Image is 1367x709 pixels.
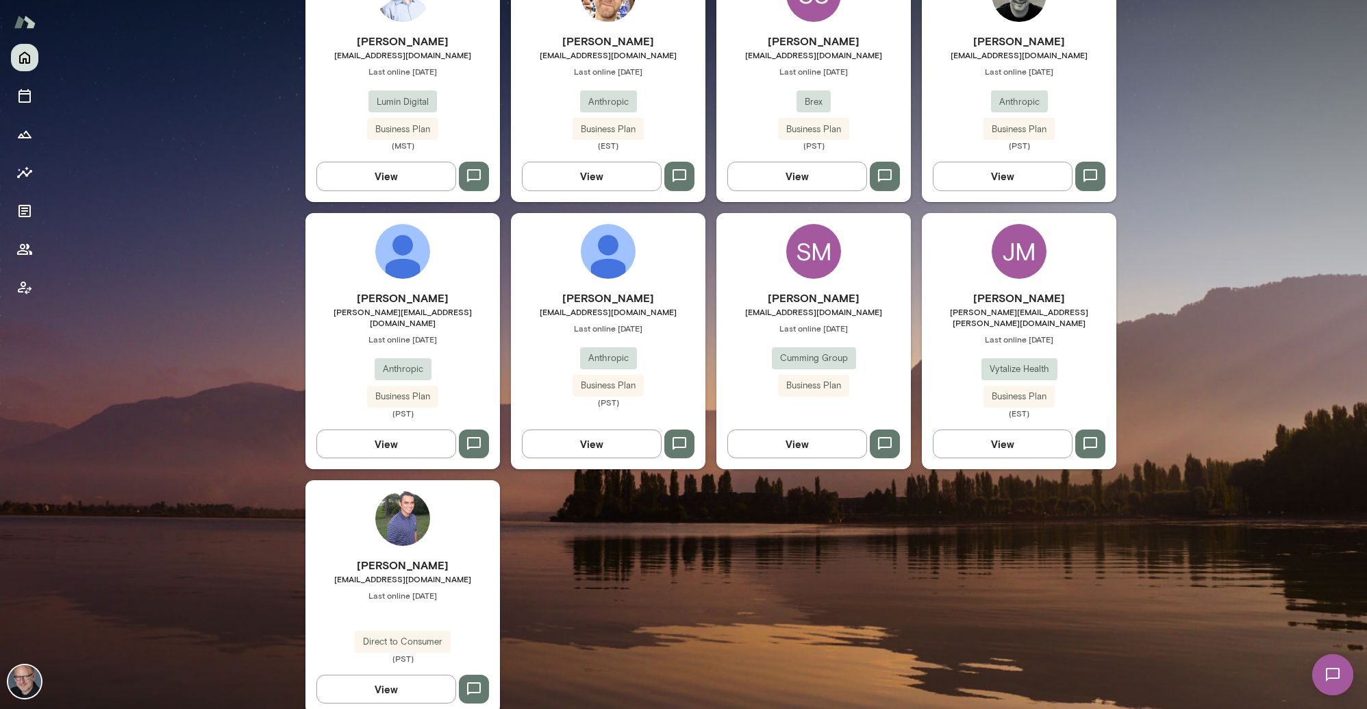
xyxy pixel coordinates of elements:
span: Anthropic [580,95,637,109]
button: View [316,162,456,190]
span: (EST) [511,140,705,151]
span: Last online [DATE] [305,66,500,77]
span: Last online [DATE] [305,590,500,601]
span: [EMAIL_ADDRESS][DOMAIN_NAME] [305,573,500,584]
button: Home [11,44,38,71]
h6: [PERSON_NAME] [922,33,1116,49]
span: Last online [DATE] [305,334,500,345]
span: [EMAIL_ADDRESS][DOMAIN_NAME] [716,49,911,60]
span: Business Plan [367,390,438,403]
h6: [PERSON_NAME] [511,33,705,49]
button: Growth Plan [11,121,38,148]
span: [PERSON_NAME][EMAIL_ADDRESS][PERSON_NAME][DOMAIN_NAME] [922,306,1116,328]
span: Last online [DATE] [716,66,911,77]
span: Last online [DATE] [511,323,705,334]
div: SM [786,224,841,279]
button: View [316,430,456,458]
img: Mento [14,9,36,35]
h6: [PERSON_NAME] [922,290,1116,306]
button: Members [11,236,38,263]
span: (PST) [716,140,911,151]
span: [EMAIL_ADDRESS][DOMAIN_NAME] [305,49,500,60]
span: Business Plan [778,379,849,393]
button: Documents [11,197,38,225]
span: Last online [DATE] [922,334,1116,345]
span: Anthropic [991,95,1048,109]
span: Vytalize Health [981,362,1057,376]
img: Nick Gould [8,665,41,698]
img: Francesco Mosconi [581,224,636,279]
button: View [727,162,867,190]
span: Direct to Consumer [355,635,451,649]
span: Business Plan [367,123,438,136]
img: Krishna Bhat [375,491,430,546]
span: (PST) [922,140,1116,151]
span: (PST) [305,408,500,419]
img: Michael Sellitto [375,224,430,279]
span: (MST) [305,140,500,151]
span: Lumin Digital [368,95,437,109]
button: Client app [11,274,38,301]
span: [EMAIL_ADDRESS][DOMAIN_NAME] [716,306,911,317]
h6: [PERSON_NAME] [305,290,500,306]
button: View [316,675,456,704]
span: [EMAIL_ADDRESS][DOMAIN_NAME] [922,49,1116,60]
button: View [522,430,662,458]
button: View [727,430,867,458]
button: Insights [11,159,38,186]
span: Last online [DATE] [922,66,1116,77]
span: Anthropic [375,362,431,376]
h6: [PERSON_NAME] [305,557,500,573]
span: Business Plan [983,390,1055,403]
button: View [522,162,662,190]
span: [PERSON_NAME][EMAIL_ADDRESS][DOMAIN_NAME] [305,306,500,328]
button: View [933,162,1073,190]
span: Business Plan [983,123,1055,136]
span: Cumming Group [772,351,856,365]
span: Anthropic [580,351,637,365]
button: Sessions [11,82,38,110]
h6: [PERSON_NAME] [716,33,911,49]
h6: [PERSON_NAME] [305,33,500,49]
span: Business Plan [573,379,644,393]
span: (EST) [922,408,1116,419]
h6: [PERSON_NAME] [716,290,911,306]
span: Last online [DATE] [716,323,911,334]
span: Business Plan [778,123,849,136]
span: (PST) [305,653,500,664]
span: Brex [797,95,831,109]
span: [EMAIL_ADDRESS][DOMAIN_NAME] [511,306,705,317]
span: [EMAIL_ADDRESS][DOMAIN_NAME] [511,49,705,60]
span: (PST) [511,397,705,408]
span: Business Plan [573,123,644,136]
div: JM [992,224,1046,279]
button: View [933,430,1073,458]
span: Last online [DATE] [511,66,705,77]
h6: [PERSON_NAME] [511,290,705,306]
